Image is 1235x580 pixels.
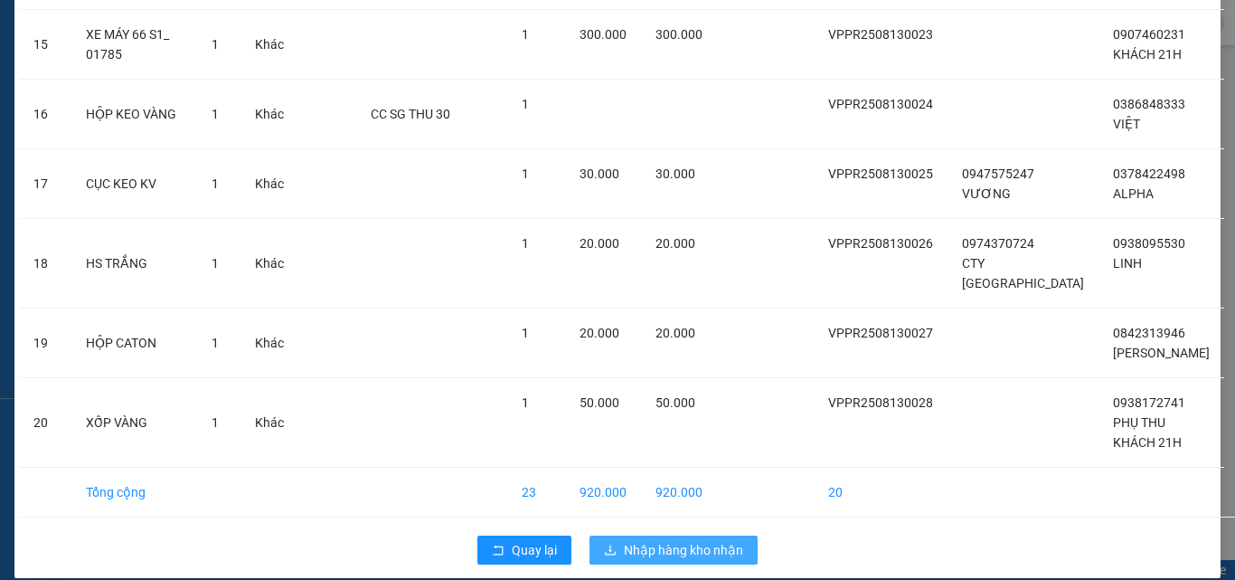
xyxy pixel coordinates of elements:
[962,186,1011,201] span: VƯƠNG
[212,415,219,430] span: 1
[19,219,71,309] td: 18
[522,236,529,251] span: 1
[641,468,717,518] td: 920.000
[212,336,219,350] span: 1
[828,236,933,251] span: VPPR2508130026
[71,10,197,80] td: XE MÁY 66 S1_ 01785
[589,536,758,565] button: downloadNhập hàng kho nhận
[1113,166,1185,181] span: 0378422498
[371,107,450,121] span: CC SG THU 30
[19,10,71,80] td: 15
[828,395,933,410] span: VPPR2508130028
[212,37,219,52] span: 1
[19,149,71,219] td: 17
[212,107,219,121] span: 1
[71,468,197,518] td: Tổng cộng
[580,395,619,410] span: 50.000
[71,378,197,468] td: XỐP VÀNG
[71,309,197,378] td: HỘP CATON
[522,27,529,42] span: 1
[1113,256,1142,271] span: LINH
[1113,97,1185,111] span: 0386848333
[580,166,619,181] span: 30.000
[1113,346,1210,360] span: [PERSON_NAME]
[655,27,702,42] span: 300.000
[655,326,695,340] span: 20.000
[71,149,197,219] td: CỤC KEO KV
[19,80,71,149] td: 16
[1113,117,1140,131] span: VIỆT
[173,59,318,102] div: HẢI DƯƠNG HỌC
[212,256,219,271] span: 1
[1113,47,1182,62] span: KHÁCH 21H
[655,236,695,251] span: 20.000
[492,544,504,558] span: rollback
[19,309,71,378] td: 19
[507,468,565,518] td: 23
[15,78,160,103] div: 0902566866
[15,15,43,34] span: Gửi:
[1113,395,1185,410] span: 0938172741
[580,326,619,340] span: 20.000
[962,166,1034,181] span: 0947575247
[240,80,298,149] td: Khác
[173,102,318,128] div: 0343008787
[580,27,627,42] span: 300.000
[1113,236,1185,251] span: 0938095530
[828,326,933,340] span: VPPR2508130027
[240,309,298,378] td: Khác
[240,10,298,80] td: Khác
[1113,186,1154,201] span: ALPHA
[240,219,298,309] td: Khác
[962,256,1084,290] span: CTY [GEOGRAPHIC_DATA]
[71,80,197,149] td: HỘP KEO VÀNG
[1113,415,1182,450] span: PHỤ THU KHÁCH 21H
[1113,326,1185,340] span: 0842313946
[604,544,617,558] span: download
[624,540,743,560] span: Nhập hàng kho nhận
[522,166,529,181] span: 1
[565,468,641,518] td: 920.000
[173,15,318,59] div: VP [PERSON_NAME]
[240,378,298,468] td: Khác
[522,97,529,111] span: 1
[240,149,298,219] td: Khác
[1113,27,1185,42] span: 0907460231
[655,395,695,410] span: 50.000
[828,166,933,181] span: VPPR2508130025
[15,15,160,56] div: [PERSON_NAME]
[212,176,219,191] span: 1
[655,166,695,181] span: 30.000
[512,540,557,560] span: Quay lại
[173,17,216,36] span: Nhận:
[71,219,197,309] td: HS TRẮNG
[828,97,933,111] span: VPPR2508130024
[477,536,571,565] button: rollbackQuay lại
[15,56,160,78] div: KHANG
[828,27,933,42] span: VPPR2508130023
[814,468,947,518] td: 20
[522,326,529,340] span: 1
[580,236,619,251] span: 20.000
[962,236,1034,251] span: 0974370724
[19,378,71,468] td: 20
[522,395,529,410] span: 1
